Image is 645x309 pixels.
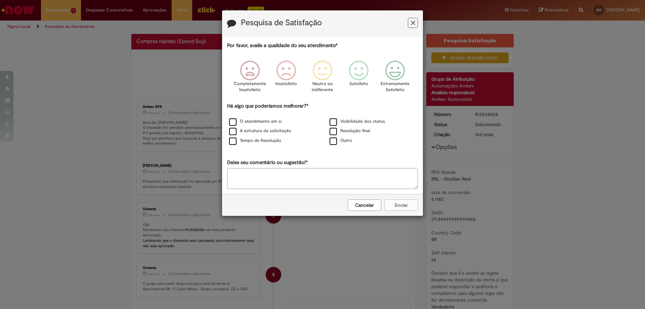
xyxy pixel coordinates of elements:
[229,118,282,125] label: O atendimento em si
[330,128,370,134] label: Resolução final
[232,55,267,102] div: Completamente Insatisfeito
[275,81,297,87] p: Insatisfeito
[349,81,368,87] p: Satisfeito
[305,55,340,102] div: Neutro ou indiferente
[234,81,266,93] p: Completamente Insatisfeito
[310,81,335,93] p: Neutro ou indiferente
[378,55,412,102] div: Extremamente Satisfeito
[227,159,308,166] label: Deixe seu comentário ou sugestão!*
[229,138,281,144] label: Tempo de Resolução
[229,128,291,134] label: A estrutura da solicitação
[330,138,352,144] label: Outro
[269,55,303,102] div: Insatisfeito
[342,55,376,102] div: Satisfeito
[381,81,410,93] p: Extremamente Satisfeito
[348,199,381,211] button: Cancelar
[330,118,385,125] label: Visibilidade dos status
[227,103,418,146] div: Há algo que poderíamos melhorar?*
[241,18,322,27] label: Pesquisa de Satisfação
[227,42,338,49] label: Por favor, avalie a qualidade do seu atendimento*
